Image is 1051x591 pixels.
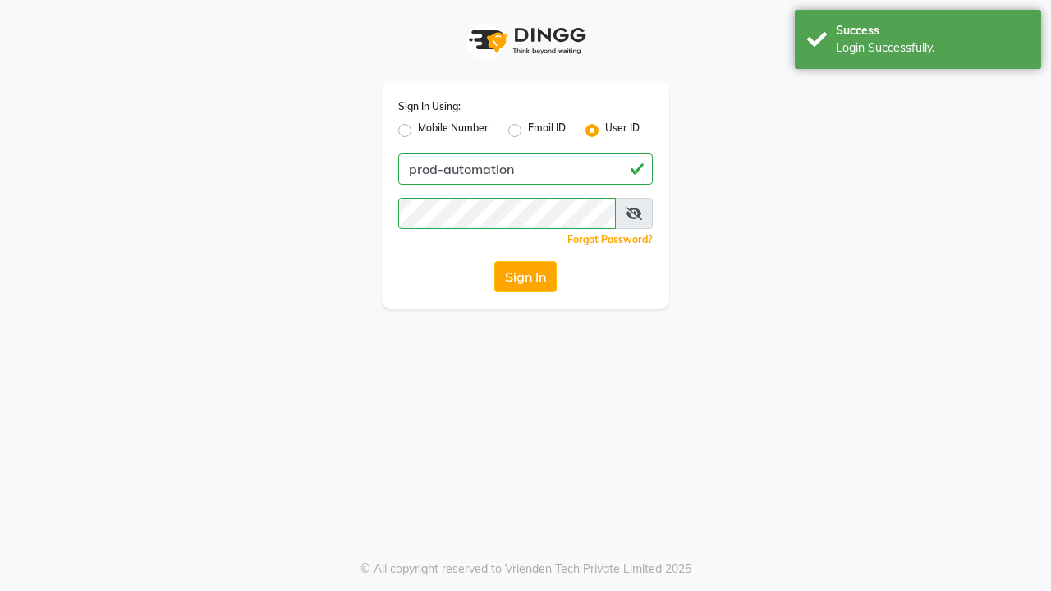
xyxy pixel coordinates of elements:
[494,261,557,292] button: Sign In
[398,198,616,229] input: Username
[836,22,1029,39] div: Success
[567,233,653,245] a: Forgot Password?
[836,39,1029,57] div: Login Successfully.
[605,121,640,140] label: User ID
[398,99,461,114] label: Sign In Using:
[460,16,591,65] img: logo1.svg
[398,153,653,185] input: Username
[528,121,566,140] label: Email ID
[418,121,489,140] label: Mobile Number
